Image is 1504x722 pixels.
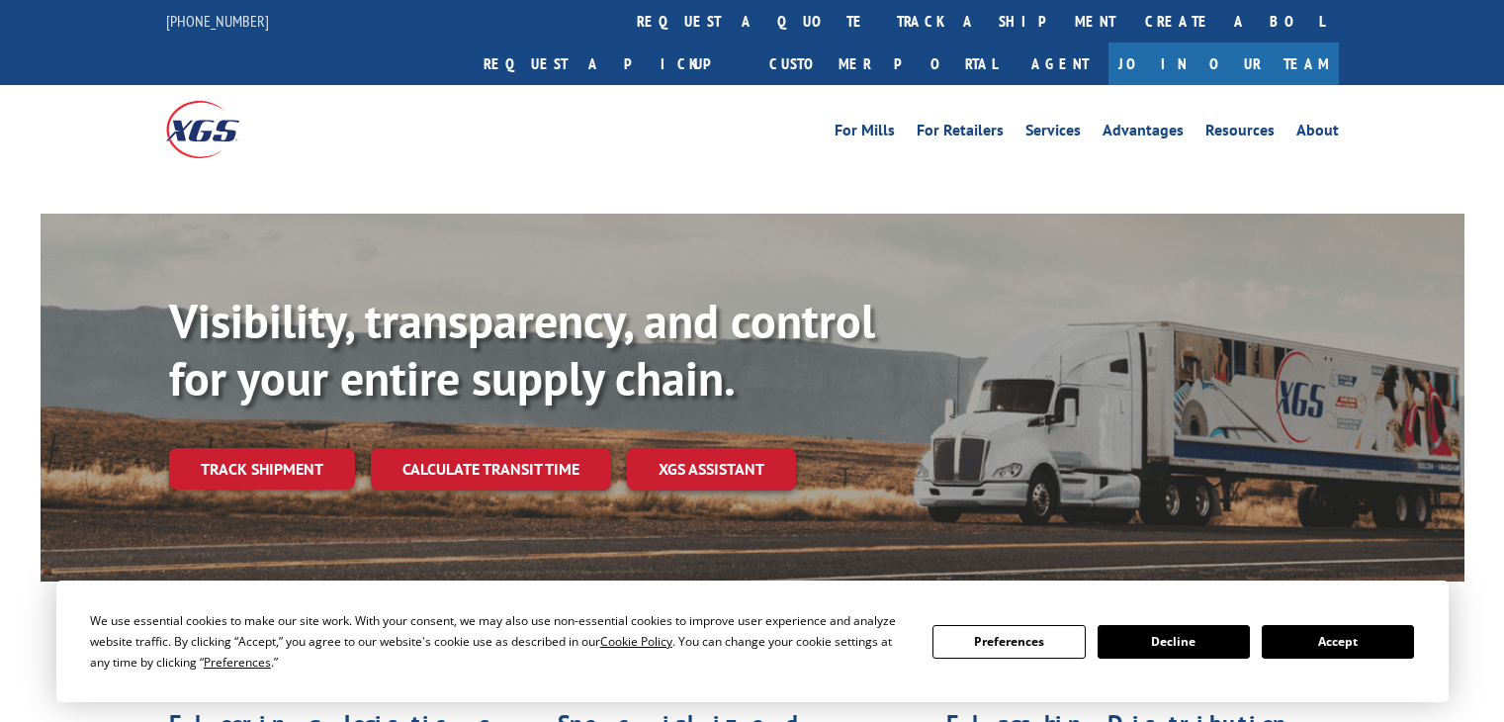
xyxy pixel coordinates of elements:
[1103,123,1184,144] a: Advantages
[1025,123,1081,144] a: Services
[371,448,611,491] a: Calculate transit time
[56,581,1449,702] div: Cookie Consent Prompt
[600,633,672,650] span: Cookie Policy
[166,11,269,31] a: [PHONE_NUMBER]
[169,290,875,408] b: Visibility, transparency, and control for your entire supply chain.
[1098,625,1250,659] button: Decline
[469,43,754,85] a: Request a pickup
[1296,123,1339,144] a: About
[1205,123,1275,144] a: Resources
[1108,43,1339,85] a: Join Our Team
[90,610,909,673] div: We use essential cookies to make our site work. With your consent, we may also use non-essential ...
[917,123,1004,144] a: For Retailers
[835,123,895,144] a: For Mills
[1012,43,1108,85] a: Agent
[932,625,1085,659] button: Preferences
[204,654,271,671] span: Preferences
[754,43,1012,85] a: Customer Portal
[1262,625,1414,659] button: Accept
[169,448,355,490] a: Track shipment
[627,448,796,491] a: XGS ASSISTANT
